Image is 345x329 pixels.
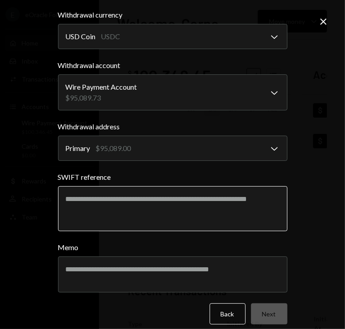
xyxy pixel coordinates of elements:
label: Withdrawal currency [58,9,287,20]
label: Withdrawal address [58,121,287,132]
div: USDC [101,31,121,42]
button: Withdrawal currency [58,24,287,49]
button: Withdrawal account [58,74,287,110]
label: SWIFT reference [58,172,287,183]
button: Back [210,303,246,324]
label: Memo [58,242,287,253]
label: Withdrawal account [58,60,287,71]
div: $95,089.00 [96,143,131,154]
button: Withdrawal address [58,136,287,161]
